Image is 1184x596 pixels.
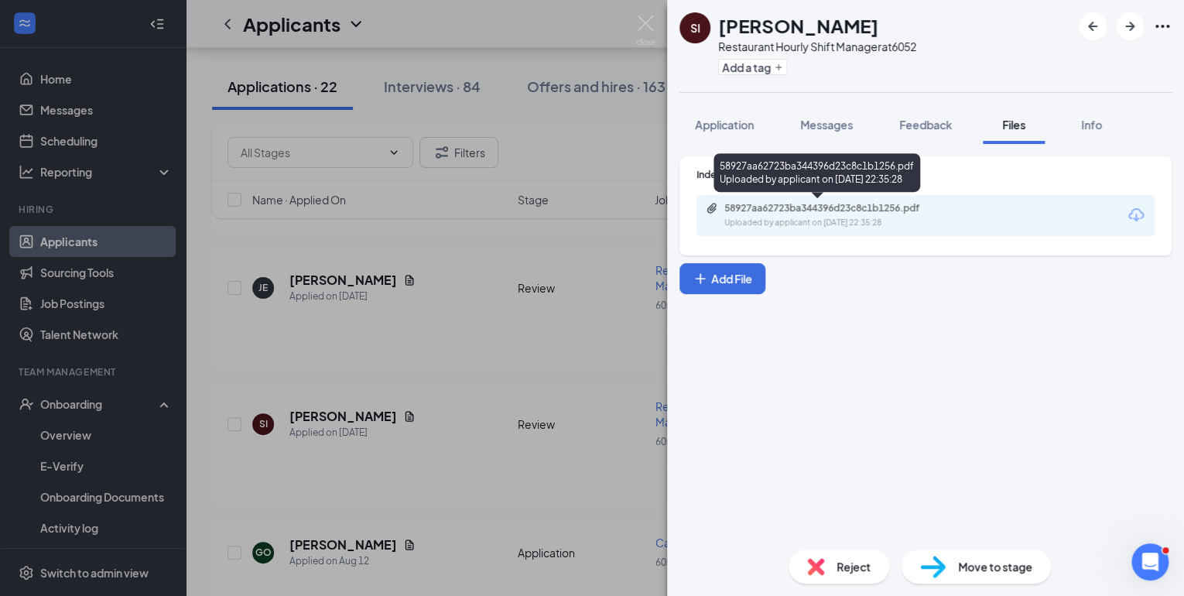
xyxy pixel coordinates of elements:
[695,118,754,132] span: Application
[690,20,700,36] div: SI
[800,118,853,132] span: Messages
[1081,118,1102,132] span: Info
[696,168,1155,181] div: Indeed Resume
[713,153,920,192] div: 58927aa62723ba344396d23c8c1b1256.pdf Uploaded by applicant on [DATE] 22:35:28
[724,202,941,214] div: 58927aa62723ba344396d23c8c1b1256.pdf
[718,59,787,75] button: PlusAdd a tag
[774,63,783,72] svg: Plus
[958,558,1032,575] span: Move to stage
[1127,206,1145,224] svg: Download
[1079,12,1107,40] button: ArrowLeftNew
[1121,17,1139,36] svg: ArrowRight
[706,202,718,214] svg: Paperclip
[1153,17,1172,36] svg: Ellipses
[1002,118,1025,132] span: Files
[1116,12,1144,40] button: ArrowRight
[718,39,916,54] div: Restaurant Hourly Shift Manager at 6052
[837,558,871,575] span: Reject
[1083,17,1102,36] svg: ArrowLeftNew
[693,271,708,286] svg: Plus
[679,263,765,294] button: Add FilePlus
[1131,543,1169,581] iframe: Intercom live chat
[724,217,956,229] div: Uploaded by applicant on [DATE] 22:35:28
[706,202,956,229] a: Paperclip58927aa62723ba344396d23c8c1b1256.pdfUploaded by applicant on [DATE] 22:35:28
[899,118,952,132] span: Feedback
[718,12,878,39] h1: [PERSON_NAME]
